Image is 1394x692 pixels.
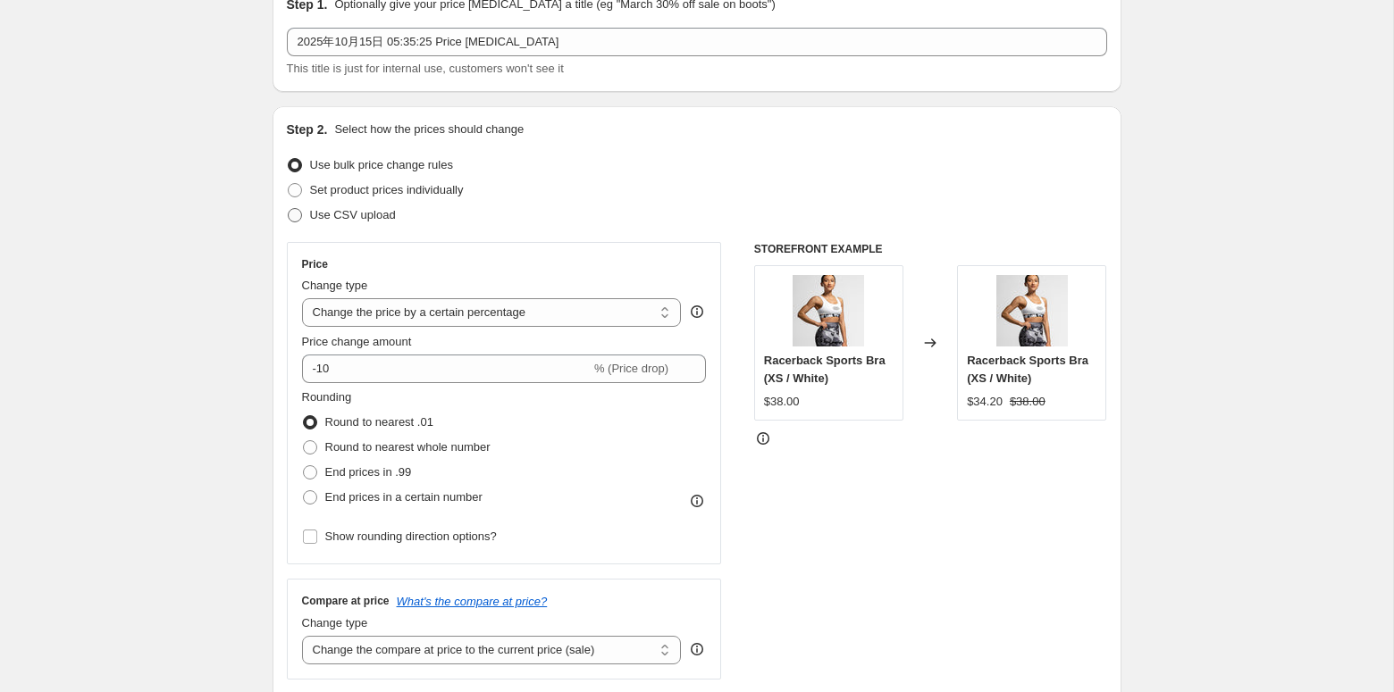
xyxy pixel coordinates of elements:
[688,303,706,321] div: help
[287,62,564,75] span: This title is just for internal use, customers won't see it
[1010,395,1045,408] span: $38.00
[310,183,464,196] span: Set product prices individually
[325,415,433,429] span: Round to nearest .01
[302,354,591,383] input: -15
[302,257,328,271] h3: Price
[688,640,706,658] div: help
[764,354,886,385] span: Racerback Sports Bra (XS / White)
[310,208,396,221] span: Use CSV upload
[996,275,1068,346] img: 2_0c50f501-5ef3-4c14-9bc0-b71cfd5e046d_80x.jpg
[302,390,352,404] span: Rounding
[397,595,548,608] button: What's the compare at price?
[325,490,483,504] span: End prices in a certain number
[325,465,412,479] span: End prices in .99
[302,279,368,292] span: Change type
[287,121,328,138] h2: Step 2.
[325,529,497,543] span: Show rounding direction options?
[764,395,800,408] span: $38.00
[967,354,1088,385] span: Racerback Sports Bra (XS / White)
[334,121,524,138] p: Select how the prices should change
[594,362,668,375] span: % (Price drop)
[754,242,1107,256] h6: STOREFRONT EXAMPLE
[310,158,453,171] span: Use bulk price change rules
[793,275,864,346] img: 2_0c50f501-5ef3-4c14-9bc0-b71cfd5e046d_80x.jpg
[287,28,1107,56] input: 30% off holiday sale
[967,395,1003,408] span: $34.20
[302,335,412,348] span: Price change amount
[325,440,491,454] span: Round to nearest whole number
[302,594,390,608] h3: Compare at price
[302,616,368,629] span: Change type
